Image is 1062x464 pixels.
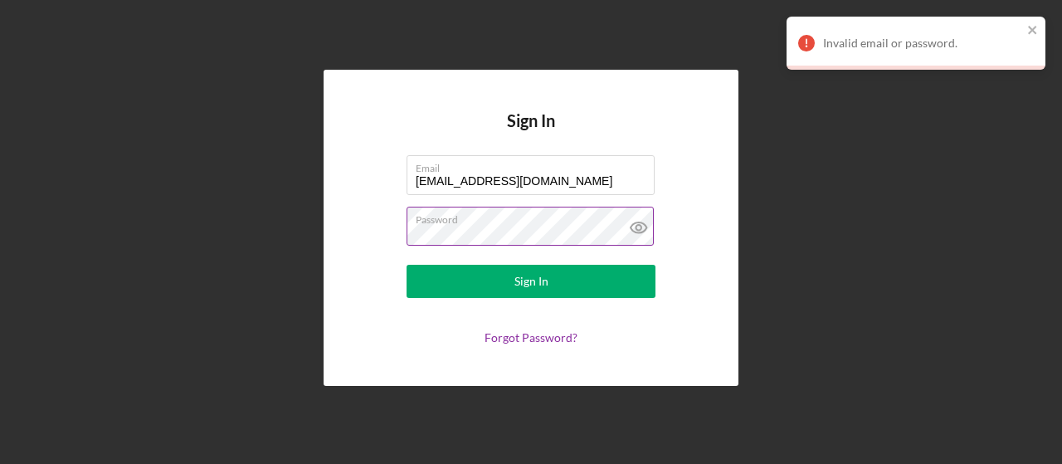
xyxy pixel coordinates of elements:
[416,208,655,226] label: Password
[823,37,1022,50] div: Invalid email or password.
[514,265,548,298] div: Sign In
[416,156,655,174] label: Email
[407,265,655,298] button: Sign In
[1027,23,1039,39] button: close
[507,111,555,155] h4: Sign In
[485,330,577,344] a: Forgot Password?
